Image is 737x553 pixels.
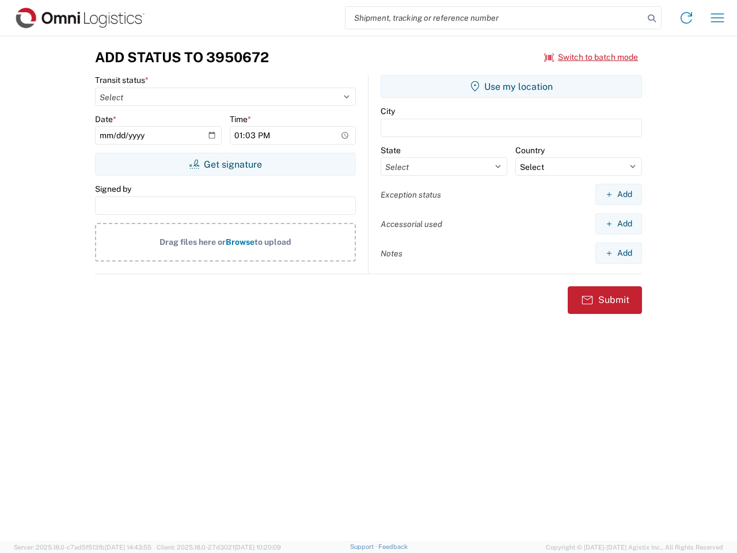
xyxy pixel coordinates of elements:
[226,237,254,247] span: Browse
[95,184,131,194] label: Signed by
[381,145,401,156] label: State
[95,49,269,66] h3: Add Status to 3950672
[378,543,408,550] a: Feedback
[105,544,151,551] span: [DATE] 14:43:55
[234,544,281,551] span: [DATE] 10:20:09
[381,106,395,116] label: City
[595,243,642,264] button: Add
[95,114,116,124] label: Date
[14,544,151,551] span: Server: 2025.18.0-c7ad5f513fb
[159,237,226,247] span: Drag files here or
[254,237,291,247] span: to upload
[95,153,356,176] button: Get signature
[568,286,642,314] button: Submit
[230,114,251,124] label: Time
[515,145,545,156] label: Country
[345,7,644,29] input: Shipment, tracking or reference number
[546,542,723,552] span: Copyright © [DATE]-[DATE] Agistix Inc., All Rights Reserved
[381,219,442,229] label: Accessorial used
[595,184,642,205] button: Add
[381,190,441,200] label: Exception status
[544,48,638,67] button: Switch to batch mode
[350,543,379,550] a: Support
[95,75,149,85] label: Transit status
[381,75,642,98] button: Use my location
[595,213,642,234] button: Add
[381,248,402,259] label: Notes
[157,544,281,551] span: Client: 2025.18.0-27d3021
